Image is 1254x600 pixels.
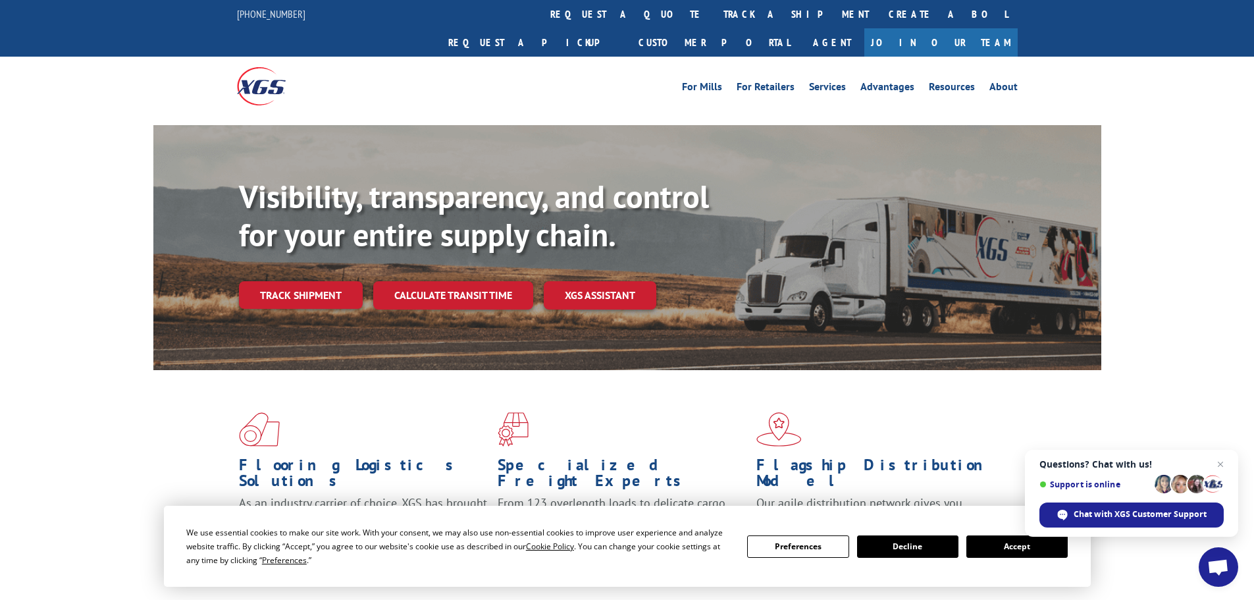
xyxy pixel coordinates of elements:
a: Track shipment [239,281,363,309]
a: For Mills [682,82,722,96]
a: Advantages [860,82,914,96]
button: Preferences [747,535,849,558]
a: Customer Portal [629,28,800,57]
a: Join Our Team [864,28,1018,57]
img: xgs-icon-focused-on-flooring-red [498,412,529,447]
span: Our agile distribution network gives you nationwide inventory management on demand. [756,495,999,526]
b: Visibility, transparency, and control for your entire supply chain. [239,176,709,255]
a: Agent [800,28,864,57]
img: xgs-icon-total-supply-chain-intelligence-red [239,412,280,447]
h1: Specialized Freight Experts [498,457,746,495]
h1: Flooring Logistics Solutions [239,457,488,495]
div: We use essential cookies to make our site work. With your consent, we may also use non-essential ... [186,526,731,567]
span: Questions? Chat with us! [1039,459,1224,470]
p: From 123 overlength loads to delicate cargo, our experienced staff knows the best way to move you... [498,495,746,554]
a: For Retailers [737,82,795,96]
span: Support is online [1039,479,1150,489]
span: Cookie Policy [526,541,574,552]
a: Resources [929,82,975,96]
a: Services [809,82,846,96]
a: Calculate transit time [373,281,533,310]
div: Cookie Consent Prompt [164,506,1091,587]
h1: Flagship Distribution Model [756,457,1005,495]
img: xgs-icon-flagship-distribution-model-red [756,412,802,447]
span: As an industry carrier of choice, XGS has brought innovation and dedication to flooring logistics... [239,495,487,542]
button: Accept [966,535,1068,558]
span: Chat with XGS Customer Support [1039,503,1224,528]
a: [PHONE_NUMBER] [237,7,305,20]
a: XGS ASSISTANT [544,281,656,310]
a: Request a pickup [438,28,629,57]
span: Preferences [262,555,307,566]
button: Decline [857,535,958,558]
span: Chat with XGS Customer Support [1074,508,1207,520]
a: Open chat [1199,547,1238,587]
a: About [989,82,1018,96]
